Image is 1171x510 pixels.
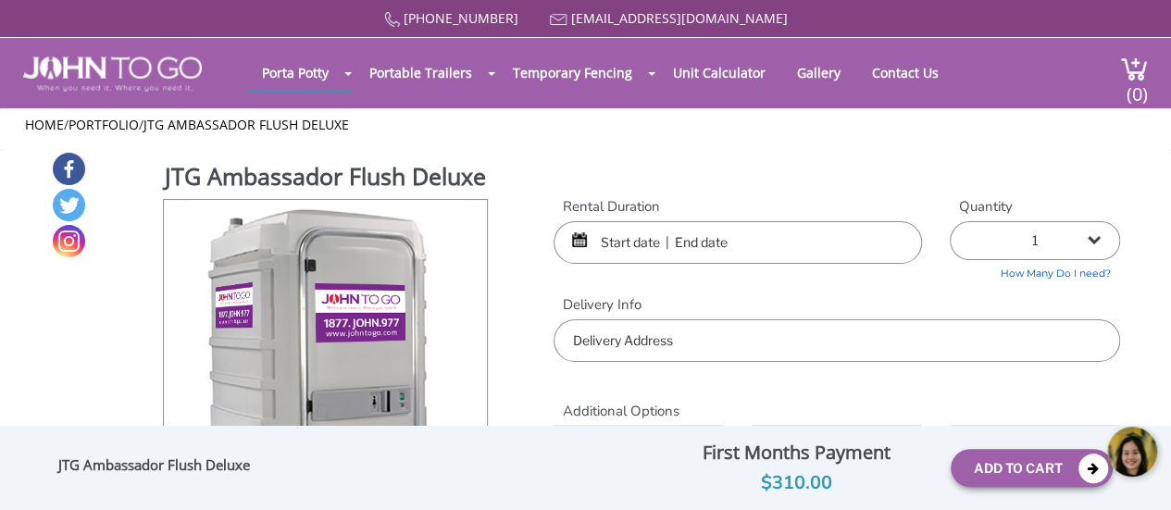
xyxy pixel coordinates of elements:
[165,160,489,197] h1: JTG Ambassador Flush Deluxe
[248,55,343,91] a: Porta Potty
[554,380,1120,420] h2: Additional Options
[550,14,567,26] img: Mail
[783,55,854,91] a: Gallery
[858,55,953,91] a: Contact Us
[58,456,325,480] div: JTG Ambassador Flush Deluxe
[1120,56,1148,81] img: cart a
[384,12,400,28] img: Call
[950,197,1120,217] label: Quantity
[656,437,937,468] div: First Months Payment
[53,225,85,257] a: Instagram
[659,55,779,91] a: Unit Calculator
[554,319,1120,362] input: Delivery Address
[656,468,937,498] div: $310.00
[53,189,85,221] a: Twitter
[554,295,1120,315] label: Delivery Info
[950,260,1120,281] a: How Many Do I need?
[143,116,349,133] a: JTG Ambassador Flush Deluxe
[53,153,85,185] a: Facebook
[893,413,1171,491] iframe: Live Chat Button
[571,9,788,27] a: [EMAIL_ADDRESS][DOMAIN_NAME]
[499,55,646,91] a: Temporary Fencing
[25,116,1145,134] ul: / /
[554,221,922,264] input: Start date | End date
[1126,67,1148,106] span: (0)
[404,9,518,27] a: [PHONE_NUMBER]
[554,197,922,217] label: Rental Duration
[25,116,64,133] a: Home
[23,56,202,92] img: JOHN to go
[355,55,486,91] a: Portable Trailers
[69,116,139,133] a: Portfolio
